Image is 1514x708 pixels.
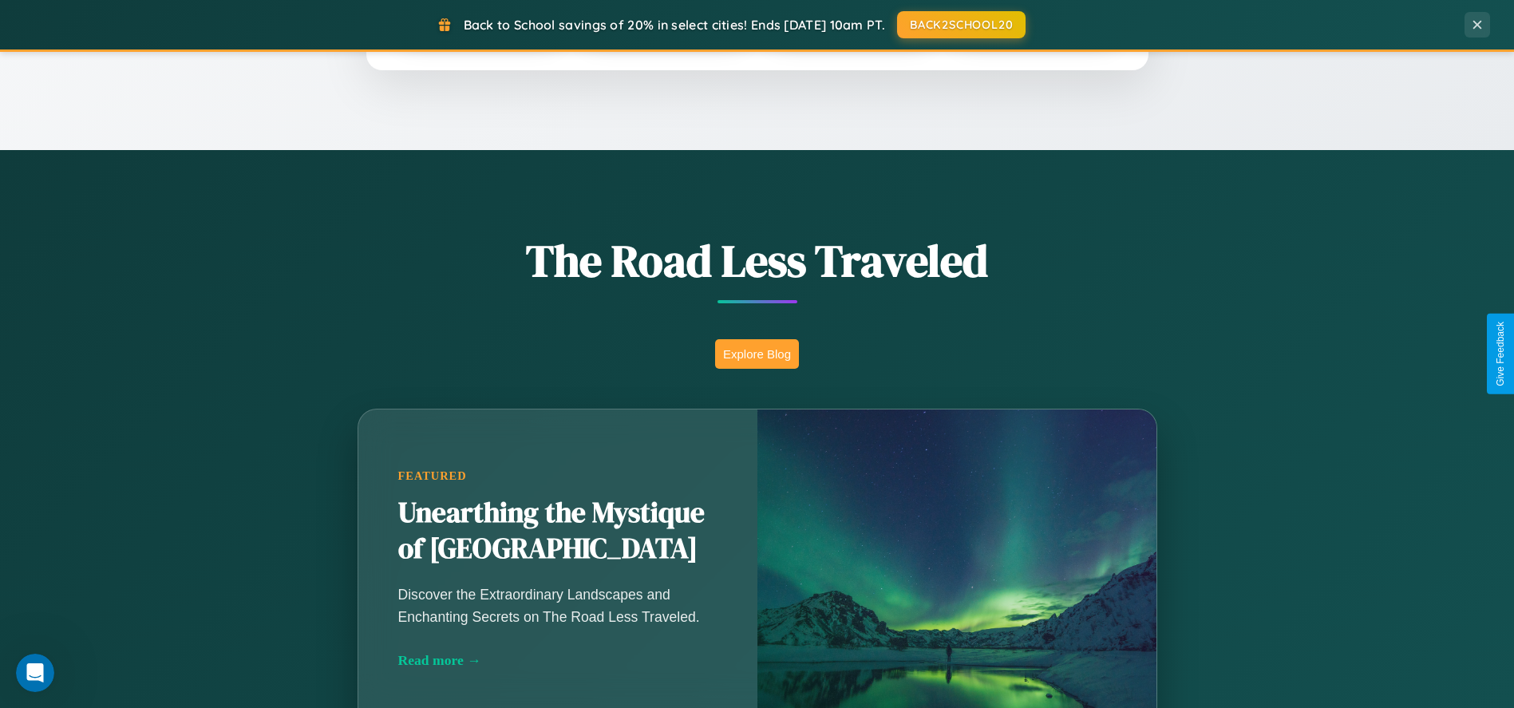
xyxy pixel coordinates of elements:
[398,495,717,568] h2: Unearthing the Mystique of [GEOGRAPHIC_DATA]
[398,469,717,483] div: Featured
[897,11,1026,38] button: BACK2SCHOOL20
[16,654,54,692] iframe: Intercom live chat
[398,652,717,669] div: Read more →
[1495,322,1506,386] div: Give Feedback
[715,339,799,369] button: Explore Blog
[398,583,717,628] p: Discover the Extraordinary Landscapes and Enchanting Secrets on The Road Less Traveled.
[464,17,885,33] span: Back to School savings of 20% in select cities! Ends [DATE] 10am PT.
[279,230,1236,291] h1: The Road Less Traveled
